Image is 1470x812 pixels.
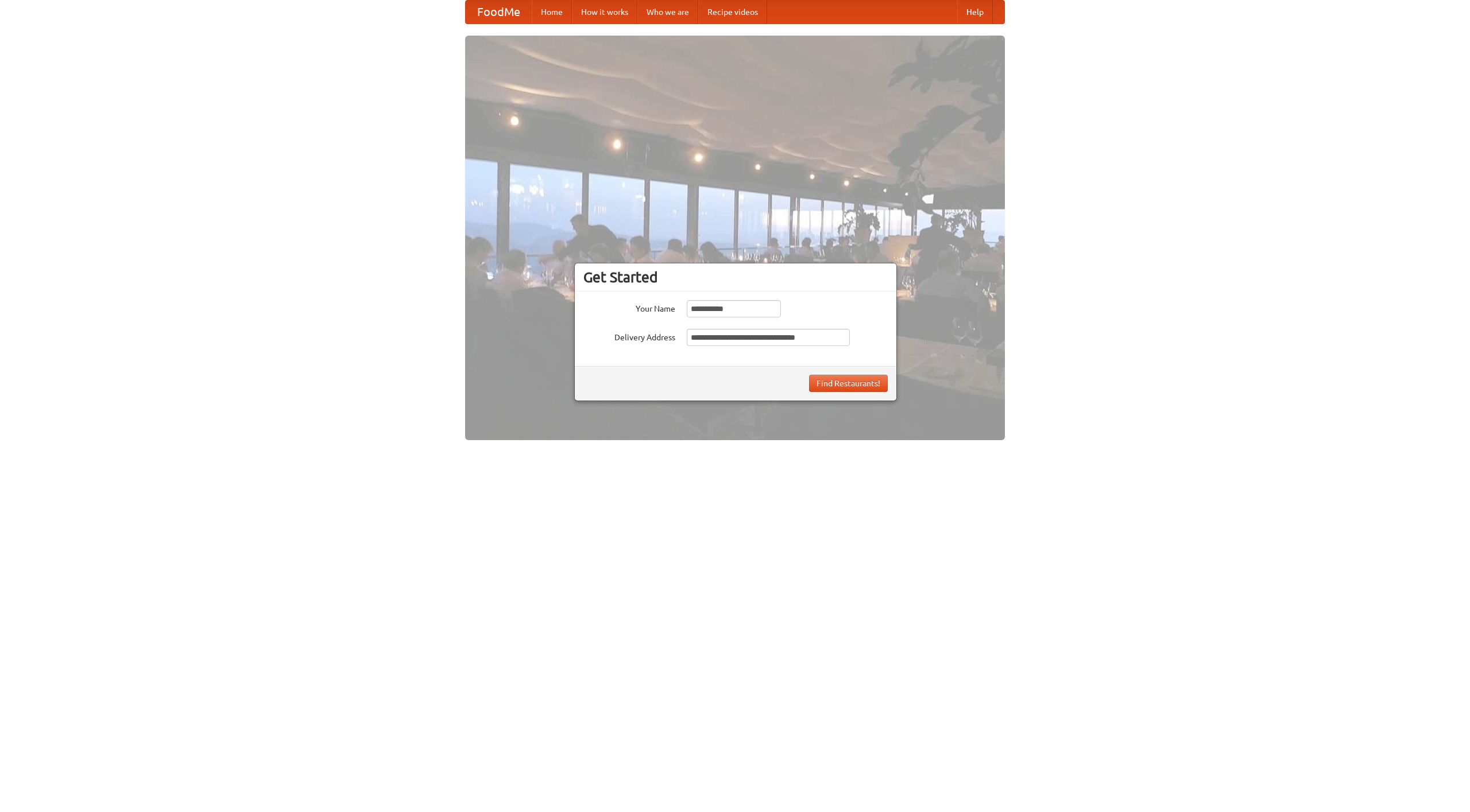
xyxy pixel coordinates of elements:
a: How it works [572,1,637,24]
a: Recipe videos [698,1,767,24]
a: FoodMe [466,1,532,24]
a: Who we are [637,1,698,24]
a: Home [532,1,572,24]
label: Delivery Address [583,329,675,343]
h3: Get Started [583,269,888,286]
button: Find Restaurants! [809,375,888,392]
a: Help [957,1,993,24]
label: Your Name [583,300,675,314]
